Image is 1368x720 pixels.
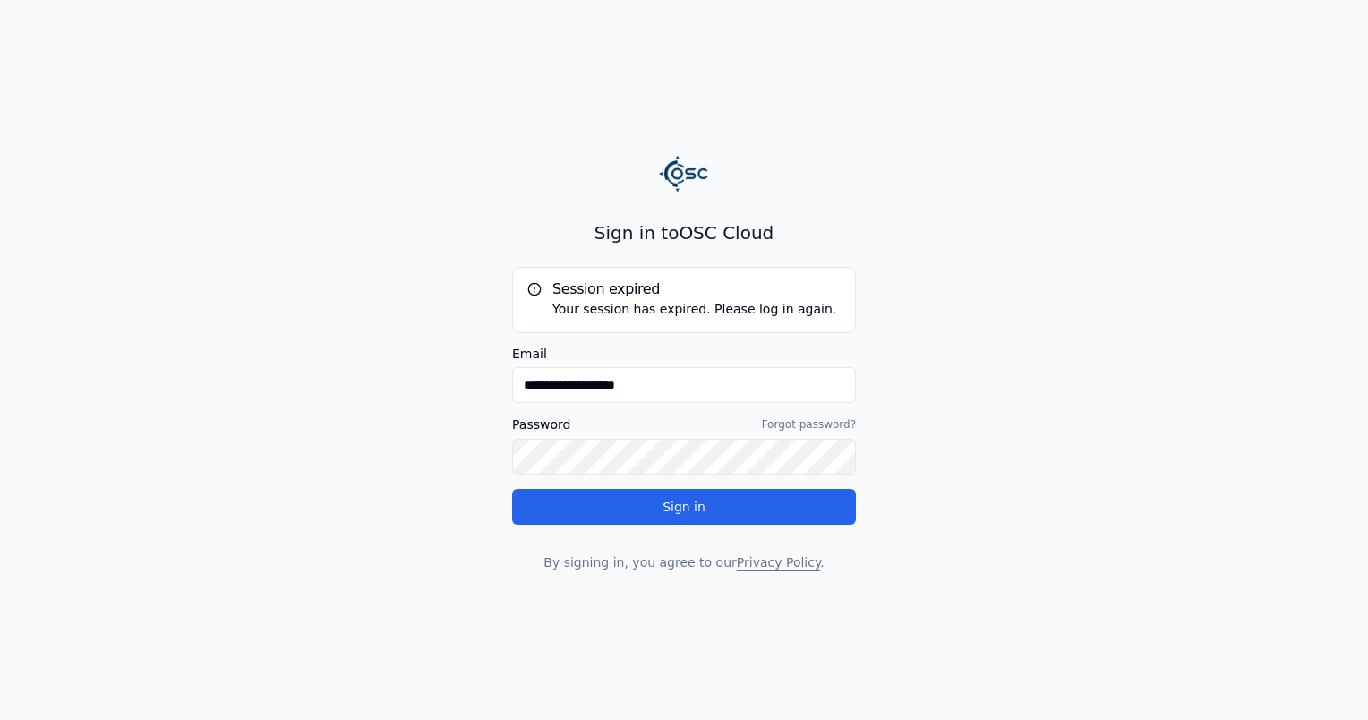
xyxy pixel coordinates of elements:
[737,555,820,570] a: Privacy Policy
[527,300,841,318] div: Your session has expired. Please log in again.
[659,149,709,199] img: Logo
[512,418,570,431] label: Password
[512,220,856,245] h2: Sign in to OSC Cloud
[512,553,856,571] p: By signing in, you agree to our .
[762,417,856,432] a: Forgot password?
[512,347,856,360] label: Email
[527,282,841,296] h5: Session expired
[512,489,856,525] button: Sign in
